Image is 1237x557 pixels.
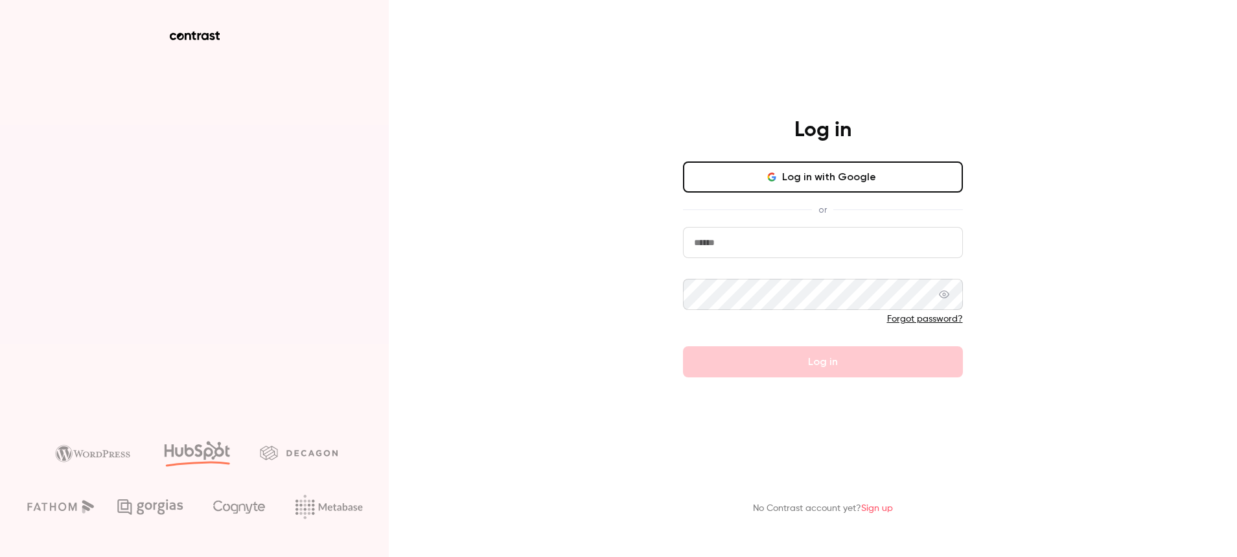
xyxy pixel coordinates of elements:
p: No Contrast account yet? [753,502,893,516]
img: decagon [260,445,338,460]
h4: Log in [794,117,851,143]
button: Log in with Google [683,161,963,193]
span: or [812,203,833,217]
a: Sign up [861,504,893,513]
a: Forgot password? [887,314,963,324]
